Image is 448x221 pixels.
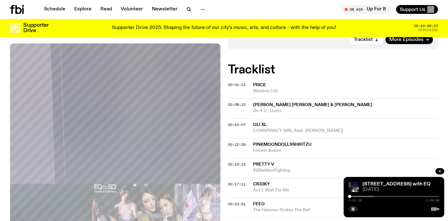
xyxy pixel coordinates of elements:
span: 00:23:51 [228,201,246,207]
a: Volunteer [117,5,147,14]
span: honest illusion [253,148,438,154]
span: Support Us [400,7,425,12]
span: 09:16:48:23 [414,24,438,28]
span: 00:12:39 [228,142,246,147]
span: [DATE] [362,187,439,192]
button: 00:23:51 [228,202,246,206]
a: Newsletter [148,5,181,14]
h2: Tracklist [228,64,438,76]
span: CR33KY [253,182,270,186]
button: 00:01:12 [228,83,246,87]
button: 00:12:39 [228,143,246,146]
button: On AirUp For It [341,5,391,14]
span: feeo [253,202,265,206]
span: PRICE [253,83,266,87]
span: pinkmoondoll9shihtzu [253,142,312,147]
a: Read [97,5,116,14]
button: 00:10:07 [228,123,246,127]
span: Tracklist [354,37,373,42]
span: 00:01:12 [228,82,246,87]
span: 00:16:13 [228,162,246,167]
span: Window Call [253,88,438,94]
button: 00:16:13 [228,163,246,166]
button: 00:17:11 [228,183,246,186]
p: Supporter Drive 2025: Shaping the future of our city’s music, arts, and culture - with the help o... [112,25,336,31]
span: 1:59:58 [426,199,439,202]
span: Act 1. Wait For Me [253,187,383,193]
h3: Supporter Drive [23,23,48,33]
a: [STREET_ADDRESS] with EQ [362,182,430,187]
a: More Episodes [385,35,433,44]
span: Oli XL [253,122,267,127]
span: 0:01:19 [349,199,362,202]
span: 00:10:07 [228,122,246,127]
span: Remaining [418,28,438,32]
span: Pretty V [253,162,274,167]
button: Tracklist [350,35,382,44]
span: #2BaddiesFighting [253,167,438,173]
a: Explore [70,5,95,14]
span: 00:08:15 [228,102,246,107]
span: [PERSON_NAME] [PERSON_NAME] & [PERSON_NAME] [253,103,372,107]
button: Support Us [396,5,438,14]
span: The Hammer Strikes The Bell [253,207,438,213]
span: Do 4 U - Outro [253,108,438,114]
span: CONSPIRACY GIRL (feat. [PERSON_NAME]) [253,128,438,134]
span: 00:17:11 [228,182,246,187]
a: Schedule [40,5,69,14]
button: 00:08:15 [228,103,246,106]
span: More Episodes [389,37,423,42]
